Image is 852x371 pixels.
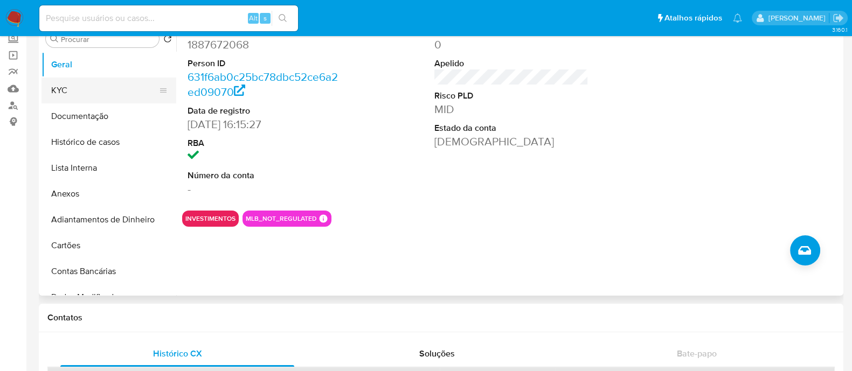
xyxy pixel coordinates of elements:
dd: [DATE] 16:15:27 [188,117,342,132]
button: Lista Interna [41,155,176,181]
dt: RBA [188,137,342,149]
dt: Estado da conta [434,122,588,134]
a: Notificações [733,13,742,23]
input: Procurar [61,34,155,44]
dt: Data de registro [188,105,342,117]
a: Sair [833,12,844,24]
span: s [264,13,267,23]
span: 3.160.1 [832,25,847,34]
span: Soluções [419,347,455,360]
button: Geral [41,52,176,78]
a: 631f6ab0c25bc78dbc52ce6a2ed09070 [188,69,338,100]
button: Adiantamentos de Dinheiro [41,207,176,233]
dd: 1887672068 [188,37,342,52]
span: Histórico CX [153,347,202,360]
p: anna.almeida@mercadopago.com.br [768,13,829,23]
input: Pesquise usuários ou casos... [39,11,298,25]
span: Bate-papo [677,347,717,360]
dd: MID [434,102,588,117]
dt: Person ID [188,58,342,69]
h1: Contatos [47,312,835,323]
dt: Apelido [434,58,588,69]
dd: 0 [434,37,588,52]
button: Contas Bancárias [41,258,176,284]
dt: Risco PLD [434,90,588,102]
button: Procurar [50,34,59,43]
span: Atalhos rápidos [664,12,722,24]
button: Histórico de casos [41,129,176,155]
dd: - [188,181,342,197]
button: Retornar ao pedido padrão [163,34,172,46]
button: Documentação [41,103,176,129]
button: Dados Modificados [41,284,176,310]
button: Anexos [41,181,176,207]
span: Alt [249,13,258,23]
button: search-icon [272,11,294,26]
dt: Número da conta [188,170,342,181]
button: Cartões [41,233,176,258]
button: KYC [41,78,168,103]
dd: [DEMOGRAPHIC_DATA] [434,134,588,149]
